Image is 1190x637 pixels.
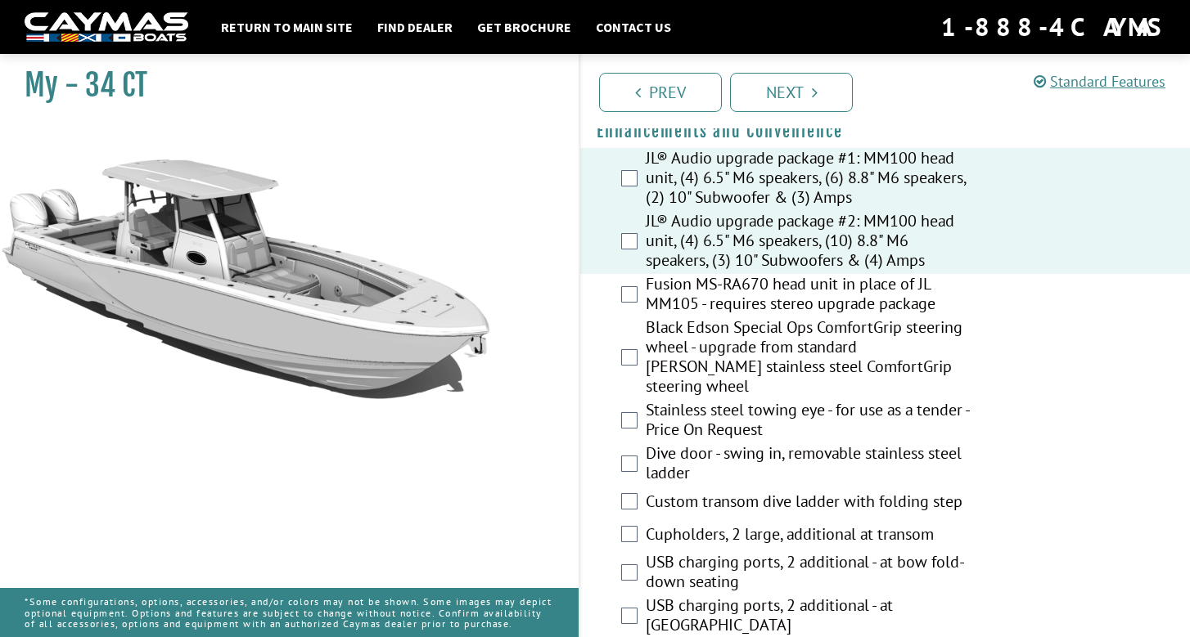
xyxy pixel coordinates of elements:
[646,148,972,211] label: JL® Audio upgrade package #1: MM100 head unit, (4) 6.5" M6 speakers, (6) 8.8" M6 speakers, (2) 10...
[469,16,579,38] a: Get Brochure
[646,491,972,515] label: Custom transom dive ladder with folding step
[597,121,1174,141] h4: Enhancements and Convenience
[595,70,1190,112] ul: Pagination
[25,588,554,637] p: *Some configurations, options, accessories, and/or colors may not be shown. Some images may depic...
[646,274,972,317] label: Fusion MS-RA670 head unit in place of JL MM105 - requires stereo upgrade package
[646,317,972,400] label: Black Edson Special Ops ComfortGrip steering wheel - upgrade from standard [PERSON_NAME] stainles...
[730,73,853,112] a: Next
[588,16,679,38] a: Contact Us
[1034,72,1165,91] a: Standard Features
[646,400,972,443] label: Stainless steel towing eye - for use as a tender - Price On Request
[941,9,1165,45] div: 1-888-4CAYMAS
[646,443,972,487] label: Dive door - swing in, removable stainless steel ladder
[646,524,972,548] label: Cupholders, 2 large, additional at transom
[213,16,361,38] a: Return to main site
[25,12,188,43] img: white-logo-c9c8dbefe5ff5ceceb0f0178aa75bf4bb51f6bca0971e226c86eb53dfe498488.png
[646,211,972,274] label: JL® Audio upgrade package #2: MM100 head unit, (4) 6.5" M6 speakers, (10) 8.8" M6 speakers, (3) 1...
[369,16,461,38] a: Find Dealer
[646,552,972,595] label: USB charging ports, 2 additional - at bow fold-down seating
[25,67,538,104] h1: My - 34 CT
[599,73,722,112] a: Prev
